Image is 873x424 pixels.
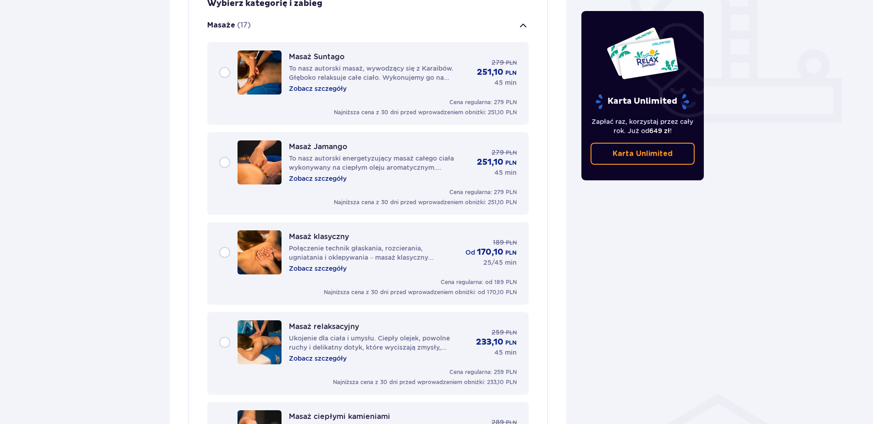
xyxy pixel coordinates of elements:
[237,20,251,30] p: (17)
[334,108,517,117] p: Najniższa cena z 30 dni przed wprowadzeniem obniżki: 251,10 PLN
[494,168,517,177] p: 45 min
[494,78,517,87] p: 45 min
[506,329,517,337] span: PLN
[289,354,347,363] p: Zobacz szczegóły
[476,337,503,348] p: 233,10
[324,288,517,296] p: Najniższa cena z 30 dni przed wprowadzeniem obniżki: od 170,10 PLN
[505,339,517,347] p: PLN
[289,52,345,61] p: Masaż Suntago
[289,322,359,331] p: Masaż relaksacyjny
[506,239,517,247] span: PLN
[606,27,679,80] img: Dwie karty całoroczne do Suntago z napisem 'UNLIMITED RELAX', na białym tle z tropikalnymi liśćmi...
[591,117,695,135] p: Zapłać raz, korzystaj przez cały rok. Już od !
[591,143,695,165] a: Karta Unlimited
[492,328,504,337] p: 259
[441,278,517,286] p: Cena regularna: od 189 PLN
[506,149,517,157] span: PLN
[238,320,282,364] img: 68e4d63c0001f507526437.jpg
[289,64,470,82] p: To nasz autorski masaż, wywodzący się z Karaibów. Głęboko relaksuje całe ciało. Wykonujemy go na ...
[289,334,469,352] p: Ukojenie dla ciała i umysłu. Ciepły olejek, powolne ruchy i delikatny dotyk, które wyciszają zmys...
[477,157,503,168] p: 251,10
[477,67,503,78] p: 251,10
[207,9,529,42] button: Masaże(17)
[449,368,517,376] p: Cena regularna: 259 PLN
[506,59,517,67] span: PLN
[492,148,504,157] p: 279
[289,154,470,172] p: To nasz autorski energetyzujący masaż całego ciała wykonywany na ciepłym oleju aromatycznym. Dosk...
[289,264,347,273] p: Zobacz szczegóły
[333,378,517,386] p: Najniższa cena z 30 dni przed wprowadzeniem obniżki: 233,10 PLN
[465,248,475,257] p: od
[289,142,348,151] p: Masaż Jamango
[289,412,390,421] p: Masaż ciepłymi kamieniami
[649,127,670,134] span: 649 zł
[492,58,504,67] p: 279
[449,98,517,106] p: Cena regularna: 279 PLN
[483,258,517,267] p: 25/45 min
[494,348,517,357] p: 45 min
[613,149,673,159] p: Karta Unlimited
[449,188,517,196] p: Cena regularna: 279 PLN
[289,244,458,262] p: Połączenie technik głaskania, rozcierania, ugniatania i oklepywania – masaż klasyczny poprawia kr...
[238,230,282,274] img: 68e4cb3da99e5834451851.jpg
[289,232,349,241] p: Masaż klasyczny
[493,238,504,247] p: 189
[289,174,347,183] p: Zobacz szczegóły
[477,247,503,258] p: 170,10
[334,198,517,206] p: Najniższa cena z 30 dni przed wprowadzeniem obniżki: 251,10 PLN
[289,84,347,93] p: Zobacz szczegóły
[505,69,517,77] p: PLN
[238,50,282,95] img: 68e4cb3d3e7cb706813042.jpg
[595,94,690,110] p: Karta Unlimited
[207,20,235,30] p: Masaże
[238,140,282,184] img: 68e4cb3cb8556736806826.jpg
[505,249,517,257] p: PLN
[505,159,517,167] p: PLN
